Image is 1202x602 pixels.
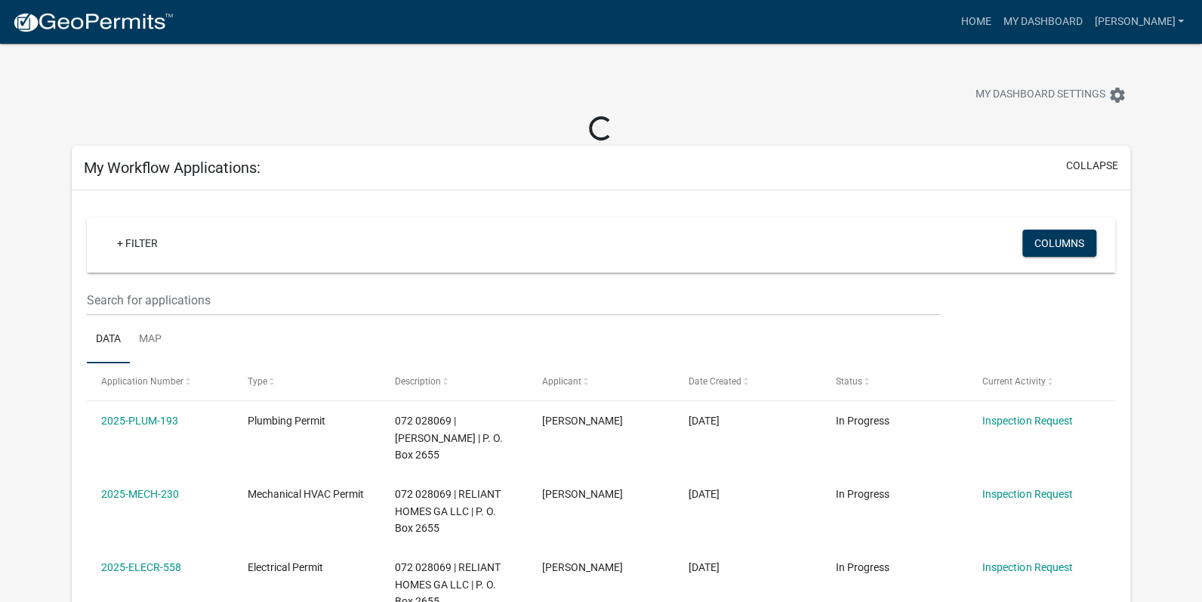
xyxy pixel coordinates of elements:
a: Inspection Request [982,488,1072,500]
span: In Progress [836,415,889,427]
a: 2025-MECH-230 [101,488,179,500]
span: Application Number [101,376,183,387]
span: 072 028069 | RELIANT HOMES GA LLC | P. O. Box 2655 [395,488,501,535]
a: Map [130,316,171,364]
span: In Progress [836,488,889,500]
a: 2025-PLUM-193 [101,415,178,427]
datatable-header-cell: Status [821,363,968,400]
span: 09/26/2025 [689,561,720,573]
button: collapse [1066,158,1118,174]
datatable-header-cell: Type [233,363,381,400]
span: Melinda Landrum [541,415,622,427]
a: My Dashboard [997,8,1088,36]
span: Date Created [689,376,741,387]
datatable-header-cell: Applicant [527,363,674,400]
span: Description [395,376,441,387]
span: Current Activity [982,376,1045,387]
span: Melinda Landrum [541,561,622,573]
span: Plumbing Permit [248,415,325,427]
a: 2025-ELECR-558 [101,561,181,573]
datatable-header-cell: Description [381,363,528,400]
a: [PERSON_NAME] [1088,8,1190,36]
a: Inspection Request [982,415,1072,427]
span: Status [836,376,862,387]
span: Electrical Permit [248,561,323,573]
span: Type [248,376,267,387]
a: Home [954,8,997,36]
input: Search for applications [87,285,941,316]
span: Melinda Landrum [541,488,622,500]
span: Mechanical HVAC Permit [248,488,364,500]
span: 09/26/2025 [689,488,720,500]
span: 09/26/2025 [689,415,720,427]
span: In Progress [836,561,889,573]
button: Columns [1022,230,1096,257]
button: My Dashboard Settingssettings [963,80,1139,110]
span: My Dashboard Settings [975,86,1105,104]
span: 072 028069 | Lance McCart | P. O. Box 2655 [395,415,503,462]
a: + Filter [105,230,170,257]
datatable-header-cell: Date Created [674,363,821,400]
span: Applicant [541,376,581,387]
a: Data [87,316,130,364]
datatable-header-cell: Application Number [87,363,234,400]
datatable-header-cell: Current Activity [968,363,1115,400]
i: settings [1108,86,1126,104]
h5: My Workflow Applications: [84,159,260,177]
a: Inspection Request [982,561,1072,573]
